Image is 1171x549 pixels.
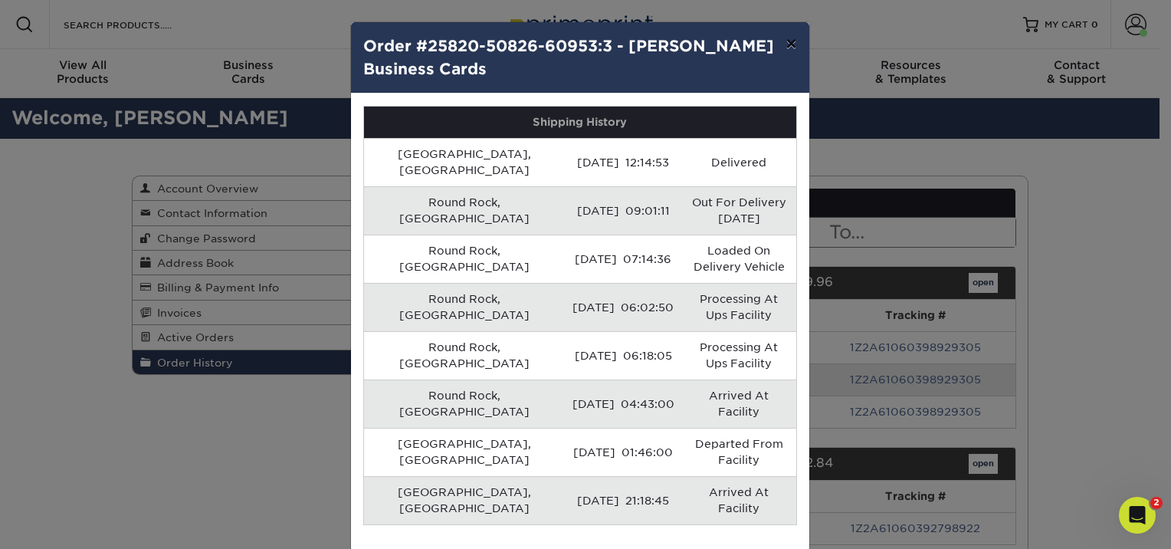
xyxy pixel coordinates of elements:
span: 2 [1150,497,1163,509]
td: [GEOGRAPHIC_DATA], [GEOGRAPHIC_DATA] [364,428,565,476]
td: [DATE] 21:18:45 [565,476,682,524]
td: Round Rock, [GEOGRAPHIC_DATA] [364,235,565,283]
td: [DATE] 01:46:00 [565,428,682,476]
td: Round Rock, [GEOGRAPHIC_DATA] [364,186,565,235]
td: Round Rock, [GEOGRAPHIC_DATA] [364,380,565,428]
td: Processing At Ups Facility [682,331,796,380]
h4: Order #25820-50826-60953:3 - [PERSON_NAME] Business Cards [363,35,797,81]
td: [DATE] 07:14:36 [565,235,682,283]
td: [DATE] 06:02:50 [565,283,682,331]
td: Arrived At Facility [682,380,796,428]
td: Loaded On Delivery Vehicle [682,235,796,283]
td: [GEOGRAPHIC_DATA], [GEOGRAPHIC_DATA] [364,138,565,186]
td: [DATE] 04:43:00 [565,380,682,428]
th: Shipping History [364,107,796,138]
button: × [773,22,809,65]
td: [DATE] 06:18:05 [565,331,682,380]
td: Round Rock, [GEOGRAPHIC_DATA] [364,331,565,380]
iframe: Intercom live chat [1119,497,1156,534]
td: [GEOGRAPHIC_DATA], [GEOGRAPHIC_DATA] [364,476,565,524]
td: Round Rock, [GEOGRAPHIC_DATA] [364,283,565,331]
td: Arrived At Facility [682,476,796,524]
td: [DATE] 09:01:11 [565,186,682,235]
td: [DATE] 12:14:53 [565,138,682,186]
td: Out For Delivery [DATE] [682,186,796,235]
td: Delivered [682,138,796,186]
td: Processing At Ups Facility [682,283,796,331]
td: Departed From Facility [682,428,796,476]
